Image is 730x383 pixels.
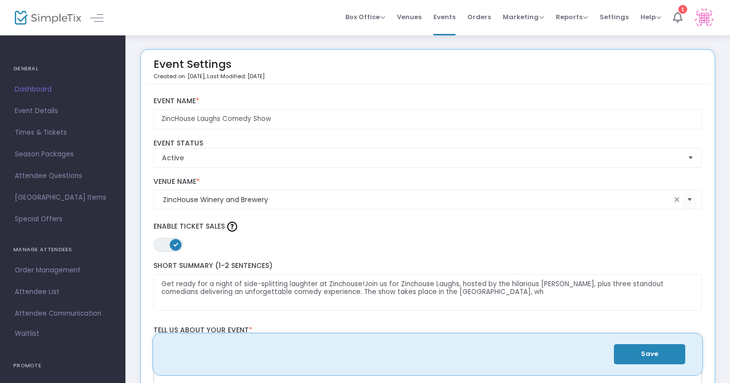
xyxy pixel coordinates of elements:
span: Settings [600,4,629,29]
h4: MANAGE ATTENDEES [13,240,112,260]
span: Box Office [345,12,385,22]
button: Select [683,190,697,210]
span: Venues [397,4,422,29]
img: question-mark [227,222,237,232]
span: Events [433,4,456,29]
span: clear [671,194,683,206]
input: Select Venue [163,195,671,205]
h4: GENERAL [13,59,112,79]
span: Attendee List [15,286,111,298]
label: Venue Name [153,177,702,186]
h4: PROMOTE [13,356,112,376]
span: Special Offers [15,213,111,226]
label: Event Status [153,139,702,148]
label: Tell us about your event [149,321,707,341]
span: Attendee Questions [15,170,111,182]
div: Event Settings [153,55,265,84]
span: Order Management [15,264,111,277]
span: , Last Modified: [DATE] [205,72,265,80]
span: Attendee Communication [15,307,111,320]
span: Times & Tickets [15,126,111,139]
label: Enable Ticket Sales [153,219,702,234]
span: Active [162,153,680,163]
label: Event Name [153,97,702,106]
span: Dashboard [15,83,111,96]
span: ON [173,242,178,247]
button: Save [614,344,685,364]
input: Enter Event Name [153,109,702,129]
span: Event Details [15,105,111,118]
div: 1 [678,5,687,14]
p: Created on: [DATE] [153,72,265,81]
span: Short Summary (1-2 Sentences) [153,261,273,270]
span: Orders [467,4,491,29]
button: Select [684,148,698,167]
span: Season Packages [15,148,111,161]
span: Waitlist [15,329,39,339]
span: Help [640,12,661,22]
span: Reports [556,12,588,22]
span: Marketing [503,12,544,22]
span: [GEOGRAPHIC_DATA] Items [15,191,111,204]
